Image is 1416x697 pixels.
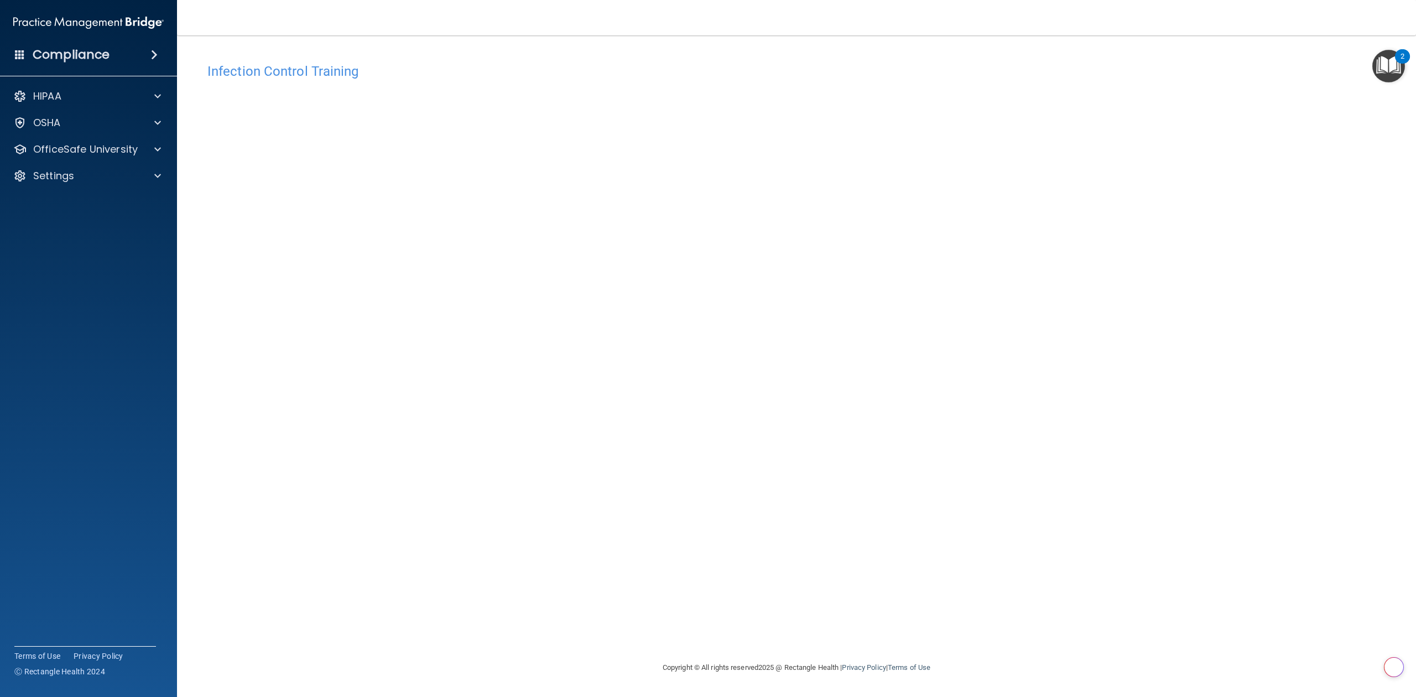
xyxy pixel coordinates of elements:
a: Privacy Policy [74,651,123,662]
a: Settings [13,169,161,183]
a: OSHA [13,116,161,129]
div: 2 [1401,56,1404,71]
iframe: infection-control-training [207,85,761,425]
a: HIPAA [13,90,161,103]
div: Copyright © All rights reserved 2025 @ Rectangle Health | | [595,650,998,685]
img: PMB logo [13,12,164,34]
a: Terms of Use [888,663,930,672]
p: OSHA [33,116,61,129]
h4: Infection Control Training [207,64,1386,79]
a: Privacy Policy [842,663,886,672]
p: HIPAA [33,90,61,103]
h4: Compliance [33,47,110,63]
p: Settings [33,169,74,183]
button: Open Resource Center, 2 new notifications [1372,50,1405,82]
p: OfficeSafe University [33,143,138,156]
a: OfficeSafe University [13,143,161,156]
a: Terms of Use [14,651,60,662]
span: Ⓒ Rectangle Health 2024 [14,666,105,677]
